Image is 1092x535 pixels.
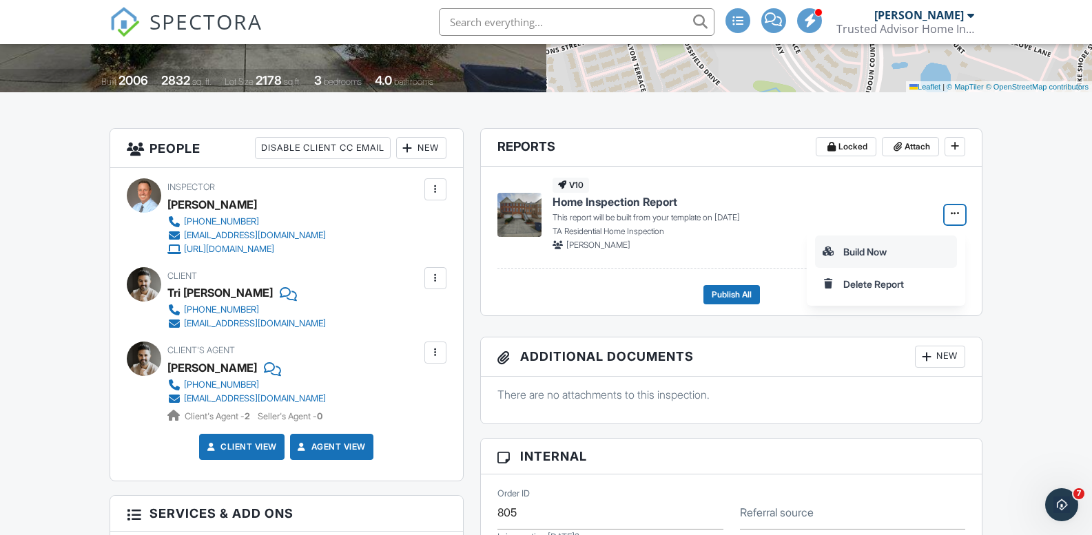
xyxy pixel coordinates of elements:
span: Client's Agent [167,345,235,355]
div: 2178 [256,73,282,87]
a: Agent View [295,440,366,454]
a: [EMAIL_ADDRESS][DOMAIN_NAME] [167,229,326,242]
span: sq. ft. [192,76,212,87]
span: Lot Size [225,76,254,87]
a: [PHONE_NUMBER] [167,303,326,317]
div: [URL][DOMAIN_NAME] [184,244,274,255]
span: bathrooms [394,76,433,87]
a: Client View [204,440,277,454]
a: [EMAIL_ADDRESS][DOMAIN_NAME] [167,317,326,331]
input: Search everything... [439,8,714,36]
img: The Best Home Inspection Software - Spectora [110,7,140,37]
div: 2006 [119,73,148,87]
h3: People [110,129,463,168]
div: 4.0 [375,73,392,87]
a: [PERSON_NAME] [167,357,257,378]
span: 7 [1073,488,1084,499]
span: Seller's Agent - [258,411,322,421]
h3: Internal [481,439,982,474]
strong: 2 [245,411,250,421]
div: [EMAIL_ADDRESS][DOMAIN_NAME] [184,393,326,404]
span: SPECTORA [150,7,262,36]
p: There are no attachments to this inspection. [497,387,966,402]
a: [EMAIL_ADDRESS][DOMAIN_NAME] [167,392,326,406]
a: Leaflet [909,83,940,91]
h3: Additional Documents [481,337,982,377]
a: SPECTORA [110,19,262,48]
iframe: Intercom live chat [1045,488,1078,521]
a: [PHONE_NUMBER] [167,378,326,392]
span: Inspector [167,182,215,192]
div: [PHONE_NUMBER] [184,304,259,315]
h3: Services & Add ons [110,496,463,532]
span: Client [167,271,197,281]
div: [PHONE_NUMBER] [184,379,259,390]
div: [PERSON_NAME] [167,194,257,215]
span: | [942,83,945,91]
div: [EMAIL_ADDRESS][DOMAIN_NAME] [184,230,326,241]
div: New [396,137,446,159]
a: [URL][DOMAIN_NAME] [167,242,326,256]
strong: 0 [317,411,322,421]
label: Referral source [740,505,814,520]
div: 2832 [161,73,190,87]
div: Disable Client CC Email [255,137,391,159]
div: Trusted Advisor Home Inspections [836,22,974,36]
div: 3 [314,73,322,87]
span: Built [101,76,116,87]
div: [PHONE_NUMBER] [184,216,259,227]
span: sq.ft. [284,76,301,87]
a: [PHONE_NUMBER] [167,215,326,229]
a: © MapTiler [947,83,984,91]
a: © OpenStreetMap contributors [986,83,1089,91]
span: Client's Agent - [185,411,252,421]
span: bedrooms [324,76,362,87]
div: Tri [PERSON_NAME] [167,282,273,303]
div: [PERSON_NAME] [874,8,964,22]
label: Order ID [497,487,530,500]
div: [EMAIL_ADDRESS][DOMAIN_NAME] [184,318,326,329]
div: New [915,346,965,368]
